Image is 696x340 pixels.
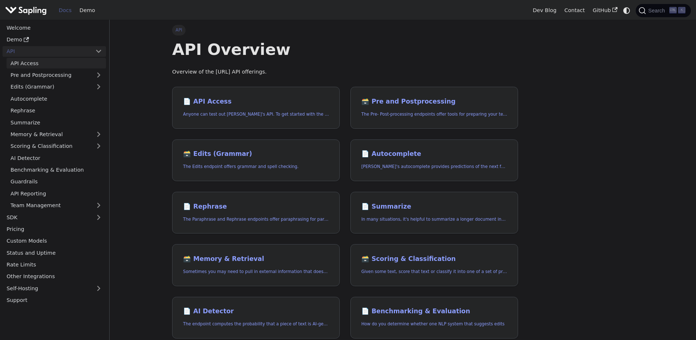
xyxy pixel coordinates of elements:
a: 🗃️ Scoring & ClassificationGiven some text, score that text or classify it into one of a set of p... [350,244,518,286]
a: Pricing [3,224,106,235]
a: 📄️ Autocomplete[PERSON_NAME]'s autocomplete provides predictions of the next few characters or words [350,139,518,182]
h2: Autocomplete [361,150,507,158]
p: Anyone can test out Sapling's API. To get started with the API, simply: [183,111,329,118]
a: Sapling.ai [5,5,49,16]
nav: Breadcrumbs [172,25,518,35]
img: Sapling.ai [5,5,47,16]
p: Sapling's autocomplete provides predictions of the next few characters or words [361,163,507,170]
a: 📄️ API AccessAnyone can test out [PERSON_NAME]'s API. To get started with the API, simply: [172,87,340,129]
a: Memory & Retrieval [7,129,106,140]
p: How do you determine whether one NLP system that suggests edits [361,321,507,328]
h2: Edits (Grammar) [183,150,329,158]
a: Support [3,295,106,306]
h2: Benchmarking & Evaluation [361,307,507,315]
h2: Scoring & Classification [361,255,507,263]
p: The endpoint computes the probability that a piece of text is AI-generated, [183,321,329,328]
a: 🗃️ Edits (Grammar)The Edits endpoint offers grammar and spell checking. [172,139,340,182]
a: Team Management [7,200,106,211]
a: 📄️ RephraseThe Paraphrase and Rephrase endpoints offer paraphrasing for particular styles. [172,192,340,234]
h2: Pre and Postprocessing [361,98,507,106]
a: Status and Uptime [3,247,106,258]
a: Self-Hosting [3,283,106,294]
p: Given some text, score that text or classify it into one of a set of pre-specified categories. [361,268,507,275]
a: Demo [76,5,99,16]
a: Welcome [3,22,106,33]
a: Pre and Postprocessing [7,70,106,81]
p: The Pre- Post-processing endpoints offer tools for preparing your text data for ingestation as we... [361,111,507,118]
a: 🗃️ Pre and PostprocessingThe Pre- Post-processing endpoints offer tools for preparing your text d... [350,87,518,129]
a: Dev Blog [529,5,560,16]
a: API Access [7,58,106,68]
p: The Paraphrase and Rephrase endpoints offer paraphrasing for particular styles. [183,216,329,223]
a: Demo [3,34,106,45]
a: 📄️ SummarizeIn many situations, it's helpful to summarize a longer document into a shorter, more ... [350,192,518,234]
kbd: K [678,7,685,14]
p: In many situations, it's helpful to summarize a longer document into a shorter, more easily diges... [361,216,507,223]
h2: API Access [183,98,329,106]
a: API Reporting [7,188,106,199]
p: Overview of the [URL] API offerings. [172,68,518,76]
h2: AI Detector [183,307,329,315]
a: Contact [560,5,589,16]
button: Expand sidebar category 'SDK' [91,212,106,223]
a: 🗃️ Memory & RetrievalSometimes you may need to pull in external information that doesn't fit in t... [172,244,340,286]
a: Rephrase [7,105,106,116]
button: Collapse sidebar category 'API' [91,46,106,57]
h2: Summarize [361,203,507,211]
h2: Memory & Retrieval [183,255,329,263]
a: Edits (Grammar) [7,82,106,92]
a: 📄️ AI DetectorThe endpoint computes the probability that a piece of text is AI-generated, [172,297,340,339]
a: 📄️ Benchmarking & EvaluationHow do you determine whether one NLP system that suggests edits [350,297,518,339]
span: Search [646,8,669,14]
a: Autocomplete [7,93,106,104]
button: Switch between dark and light mode (currently system mode) [621,5,632,16]
a: Guardrails [7,176,106,187]
a: Custom Models [3,236,106,246]
a: API [3,46,91,57]
p: The Edits endpoint offers grammar and spell checking. [183,163,329,170]
h2: Rephrase [183,203,329,211]
p: Sometimes you may need to pull in external information that doesn't fit in the context size of an... [183,268,329,275]
h1: API Overview [172,40,518,59]
a: SDK [3,212,91,223]
a: Scoring & Classification [7,141,106,152]
button: Search (Ctrl+K) [636,4,691,17]
a: Summarize [7,117,106,128]
a: AI Detector [7,153,106,163]
span: API [172,25,186,35]
a: GitHub [589,5,621,16]
a: Benchmarking & Evaluation [7,165,106,175]
a: Docs [55,5,76,16]
a: Rate Limits [3,259,106,270]
a: Other Integrations [3,271,106,282]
